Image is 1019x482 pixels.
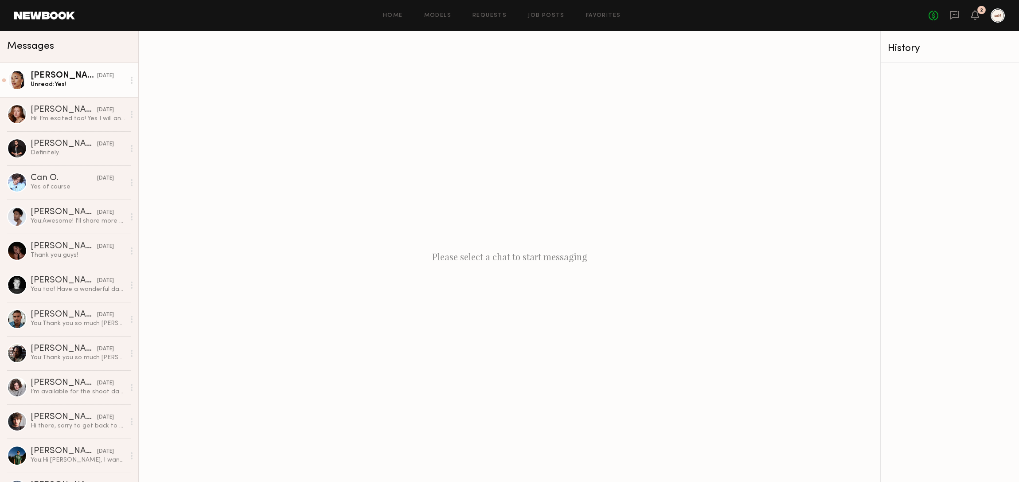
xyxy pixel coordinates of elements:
[97,311,114,319] div: [DATE]
[980,8,983,13] div: 2
[97,277,114,285] div: [DATE]
[31,345,97,353] div: [PERSON_NAME]
[97,140,114,149] div: [DATE]
[528,13,565,19] a: Job Posts
[31,310,97,319] div: [PERSON_NAME]
[31,71,97,80] div: [PERSON_NAME]
[586,13,621,19] a: Favorites
[31,242,97,251] div: [PERSON_NAME]
[31,285,125,294] div: You too! Have a wonderful day! x
[31,456,125,464] div: You: Hi [PERSON_NAME], I wanted to see if you are potentially available for a shoot?
[31,379,97,388] div: [PERSON_NAME]
[31,183,125,191] div: Yes of course
[97,379,114,388] div: [DATE]
[97,243,114,251] div: [DATE]
[31,251,125,259] div: Thank you guys!
[97,447,114,456] div: [DATE]
[7,41,54,51] span: Messages
[31,422,125,430] div: Hi there, sorry to get back to you so late. Unfortunately I will be filming that day.
[31,276,97,285] div: [PERSON_NAME]
[31,174,97,183] div: Can O.
[97,413,114,422] div: [DATE]
[31,217,125,225] div: You: Awesome! I'll share more details when I can. x, Sasa (Art Director at Snif)
[139,31,880,482] div: Please select a chat to start messaging
[31,388,125,396] div: I’m available for the shoot date on 8/6 – thanks for considering me. Looking forward to hearing f...
[31,353,125,362] div: You: Thank you so much [PERSON_NAME]!
[31,80,125,89] div: Unread: Yes!
[472,13,507,19] a: Requests
[31,319,125,328] div: You: Thank you so much [PERSON_NAME]! x
[424,13,451,19] a: Models
[31,114,125,123] div: Hi! I’m excited too! Yes I will and if you need my email it’s [EMAIL_ADDRESS][DOMAIN_NAME]. Thank...
[31,413,97,422] div: [PERSON_NAME]
[97,208,114,217] div: [DATE]
[31,140,97,149] div: [PERSON_NAME]
[31,106,97,114] div: [PERSON_NAME]
[31,208,97,217] div: [PERSON_NAME]
[383,13,403,19] a: Home
[31,447,97,456] div: [PERSON_NAME]
[31,149,125,157] div: Definitely.
[97,345,114,353] div: [DATE]
[97,106,114,114] div: [DATE]
[97,72,114,80] div: [DATE]
[97,174,114,183] div: [DATE]
[888,43,1012,54] div: History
